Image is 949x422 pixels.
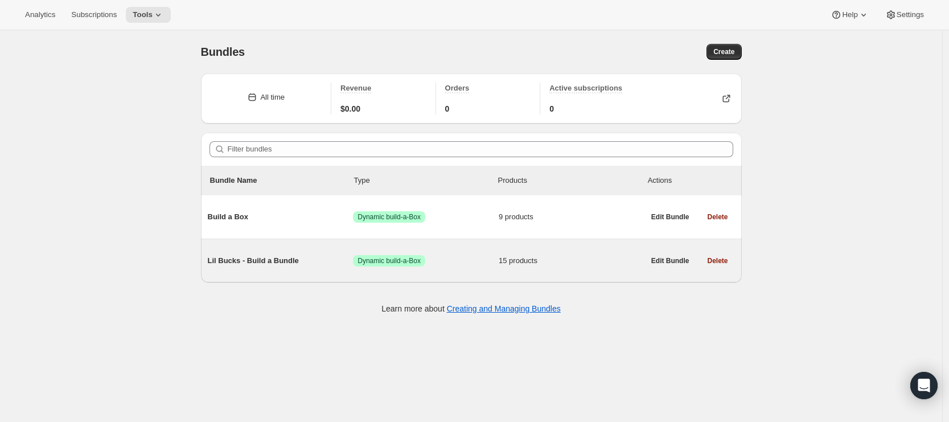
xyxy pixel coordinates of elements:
span: Revenue [340,84,371,92]
span: Active subscriptions [549,84,622,92]
button: Create [706,44,741,60]
button: Tools [126,7,171,23]
span: Edit Bundle [651,256,689,265]
span: Lil Bucks - Build a Bundle [208,255,354,267]
span: Settings [897,10,924,19]
button: Analytics [18,7,62,23]
p: Learn more about [381,303,560,314]
button: Help [824,7,876,23]
input: Filter bundles [228,141,733,157]
span: Delete [707,212,728,222]
div: All time [260,92,285,103]
span: Analytics [25,10,55,19]
span: 0 [549,103,554,114]
span: Dynamic build-a-Box [358,212,421,222]
span: Subscriptions [71,10,117,19]
button: Delete [700,209,734,225]
a: Creating and Managing Bundles [447,304,561,313]
button: Subscriptions [64,7,124,23]
span: Build a Box [208,211,354,223]
span: Edit Bundle [651,212,689,222]
span: Bundles [201,46,245,58]
span: Help [842,10,857,19]
span: Tools [133,10,153,19]
div: Actions [648,175,733,186]
span: 15 products [499,255,644,267]
span: Delete [707,256,728,265]
button: Delete [700,253,734,269]
button: Edit Bundle [644,253,696,269]
span: Orders [445,84,470,92]
span: $0.00 [340,103,360,114]
div: Products [498,175,642,186]
span: 0 [445,103,450,114]
span: Dynamic build-a-Box [358,256,421,265]
div: Type [354,175,498,186]
span: Create [713,47,734,56]
div: Open Intercom Messenger [910,372,938,399]
span: 9 products [499,211,644,223]
p: Bundle Name [210,175,354,186]
button: Settings [878,7,931,23]
button: Edit Bundle [644,209,696,225]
